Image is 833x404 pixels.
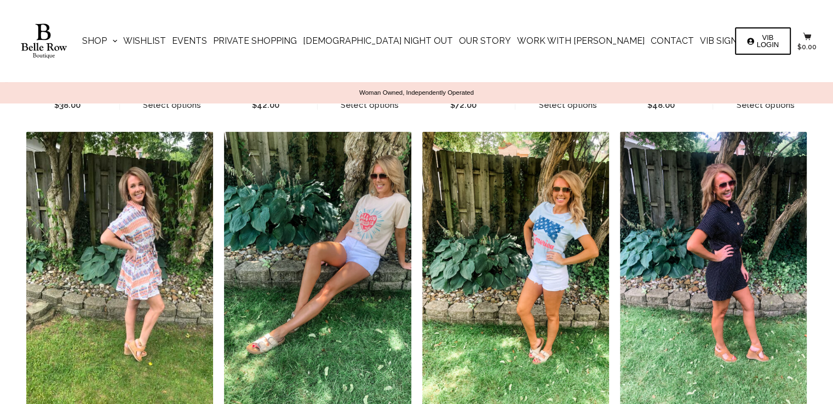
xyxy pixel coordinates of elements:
[735,27,791,55] a: VIB LOGIN
[16,24,71,59] img: Belle Row Boutique
[647,100,675,110] bdi: 48.00
[22,89,811,97] p: Woman Owned, Independently Operated
[797,43,802,51] span: $
[252,100,257,110] span: $
[120,90,225,120] a: Select options for “Sweetheart Sweater”
[54,100,81,110] bdi: 38.00
[647,100,652,110] span: $
[450,100,476,110] bdi: 72.00
[713,90,818,120] a: Select options for “Blush and Cream Knit Sweater”
[515,90,620,120] a: Select options for “Long Inseam Relaxed Fit Jeans”
[757,34,779,48] span: VIB LOGIN
[797,32,817,50] a: $0.00
[252,100,279,110] bdi: 42.00
[797,43,817,51] bdi: 0.00
[450,100,455,110] span: $
[54,100,59,110] span: $
[318,90,422,120] a: Select options for “Classic Grey Sweater”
